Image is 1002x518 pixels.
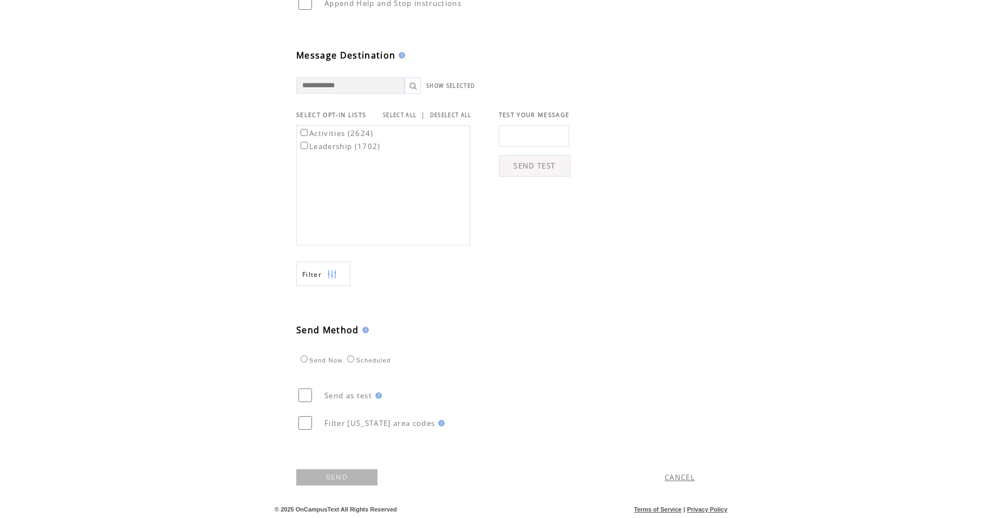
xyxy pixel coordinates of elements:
[296,49,395,61] span: Message Destination
[296,469,378,485] a: SEND
[687,506,727,513] a: Privacy Policy
[347,355,354,362] input: Scheduled
[296,324,359,336] span: Send Method
[298,128,374,138] label: Activities (2624)
[435,420,445,426] img: help.gif
[275,506,397,513] span: © 2025 OnCampusText All Rights Reserved
[665,472,695,482] a: CANCEL
[684,506,685,513] span: |
[301,142,308,149] input: Leadership (1702)
[324,391,372,400] span: Send as test
[298,141,381,151] label: Leadership (1702)
[383,112,417,119] a: SELECT ALL
[296,111,366,119] span: SELECT OPT-IN LISTS
[302,270,322,279] span: Show filters
[430,112,472,119] a: DESELECT ALL
[634,506,682,513] a: Terms of Service
[327,262,337,287] img: filters.png
[499,111,570,119] span: TEST YOUR MESSAGE
[421,110,425,120] span: |
[301,355,308,362] input: Send Now
[359,327,369,333] img: help.gif
[296,262,350,286] a: Filter
[426,82,475,89] a: SHOW SELECTED
[301,129,308,136] input: Activities (2624)
[324,418,435,428] span: Filter [US_STATE] area codes
[499,155,570,177] a: SEND TEST
[298,357,342,364] label: Send Now
[344,357,391,364] label: Scheduled
[372,392,382,399] img: help.gif
[395,52,405,59] img: help.gif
